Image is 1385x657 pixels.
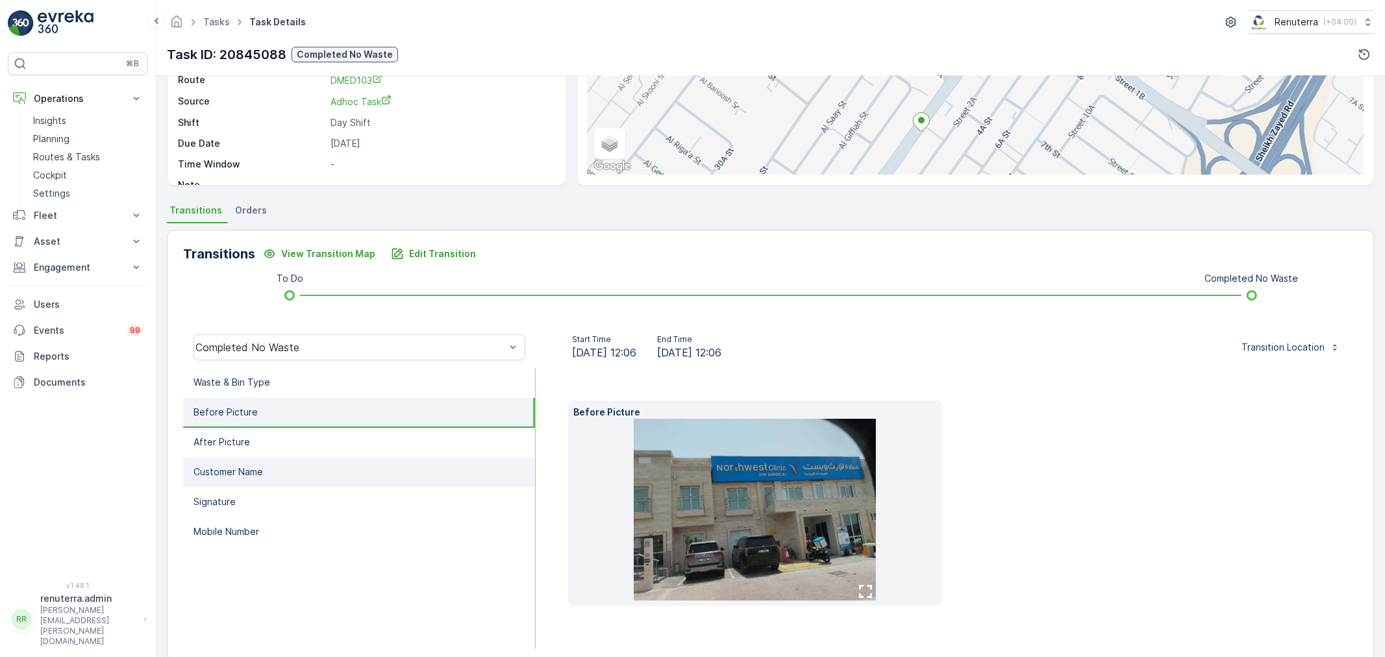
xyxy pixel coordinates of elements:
p: Start Time [572,334,636,345]
span: Orders [235,204,267,217]
p: Completed No Waste [1205,272,1299,285]
p: Signature [193,495,236,508]
p: [PERSON_NAME][EMAIL_ADDRESS][PERSON_NAME][DOMAIN_NAME] [40,605,138,647]
p: Customer Name [193,465,263,478]
p: Day Shift [331,116,552,129]
p: Shift [178,116,325,129]
p: - [331,158,552,171]
p: - [331,179,552,192]
p: Route [178,73,325,87]
p: Due Date [178,137,325,150]
a: Homepage [169,19,184,31]
p: Routes & Tasks [33,151,100,164]
button: Completed No Waste [292,47,398,62]
a: Planning [28,130,148,148]
button: Edit Transition [383,243,484,264]
p: renuterra.admin [40,592,138,605]
a: Open this area in Google Maps (opens a new window) [591,158,634,175]
p: Waste & Bin Type [193,376,270,389]
p: Settings [33,187,70,200]
p: Before Picture [573,406,937,419]
img: 2ae1836d435848219416fd66c1eb82d1.jpg [634,419,876,601]
p: Note [178,179,325,192]
img: Google [591,158,634,175]
a: Cockpit [28,166,148,184]
p: Task ID: 20845088 [167,45,286,64]
p: Engagement [34,261,122,274]
p: After Picture [193,436,250,449]
a: Routes & Tasks [28,148,148,166]
a: Reports [8,343,148,369]
p: Edit Transition [409,247,476,260]
button: Asset [8,229,148,254]
a: Users [8,291,148,317]
span: [DATE] 12:06 [572,345,636,360]
p: Completed No Waste [297,48,393,61]
p: Users [34,298,143,311]
img: logo_light-DOdMpM7g.png [38,10,94,36]
button: Engagement [8,254,148,280]
p: Insights [33,114,66,127]
a: Layers [595,129,624,158]
button: Transition Location [1234,337,1348,358]
button: Renuterra(+04:00) [1249,10,1375,34]
a: Tasks [203,16,230,27]
p: Transitions [183,244,255,264]
a: DMED103 [331,73,552,87]
p: Planning [33,132,69,145]
p: Before Picture [193,406,258,419]
p: ⌘B [126,58,139,69]
p: To Do [277,272,303,285]
p: Asset [34,235,122,248]
img: Screenshot_2024-07-26_at_13.33.01.png [1249,15,1269,29]
a: Events99 [8,317,148,343]
p: Events [34,324,119,337]
p: Source [178,95,325,108]
div: Completed No Waste [195,341,505,353]
button: Fleet [8,203,148,229]
button: Operations [8,86,148,112]
p: Documents [34,376,143,389]
span: Adhoc Task [331,96,392,107]
a: Adhoc Task [331,95,552,108]
button: RRrenuterra.admin[PERSON_NAME][EMAIL_ADDRESS][PERSON_NAME][DOMAIN_NAME] [8,592,148,647]
span: [DATE] 12:06 [657,345,721,360]
p: ( +04:00 ) [1323,17,1356,27]
span: DMED103 [331,75,382,86]
p: Renuterra [1275,16,1318,29]
span: Task Details [247,16,308,29]
p: Reports [34,350,143,363]
p: [DATE] [331,137,552,150]
span: v 1.48.1 [8,582,148,589]
a: Insights [28,112,148,130]
div: RR [11,609,32,630]
a: Documents [8,369,148,395]
p: View Transition Map [281,247,375,260]
p: End Time [657,334,721,345]
button: View Transition Map [255,243,383,264]
p: 99 [130,325,140,336]
p: Cockpit [33,169,67,182]
img: logo [8,10,34,36]
p: Time Window [178,158,325,171]
p: Transition Location [1242,341,1325,354]
p: Mobile Number [193,525,259,538]
p: Fleet [34,209,122,222]
a: Settings [28,184,148,203]
p: Operations [34,92,122,105]
span: Transitions [169,204,222,217]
